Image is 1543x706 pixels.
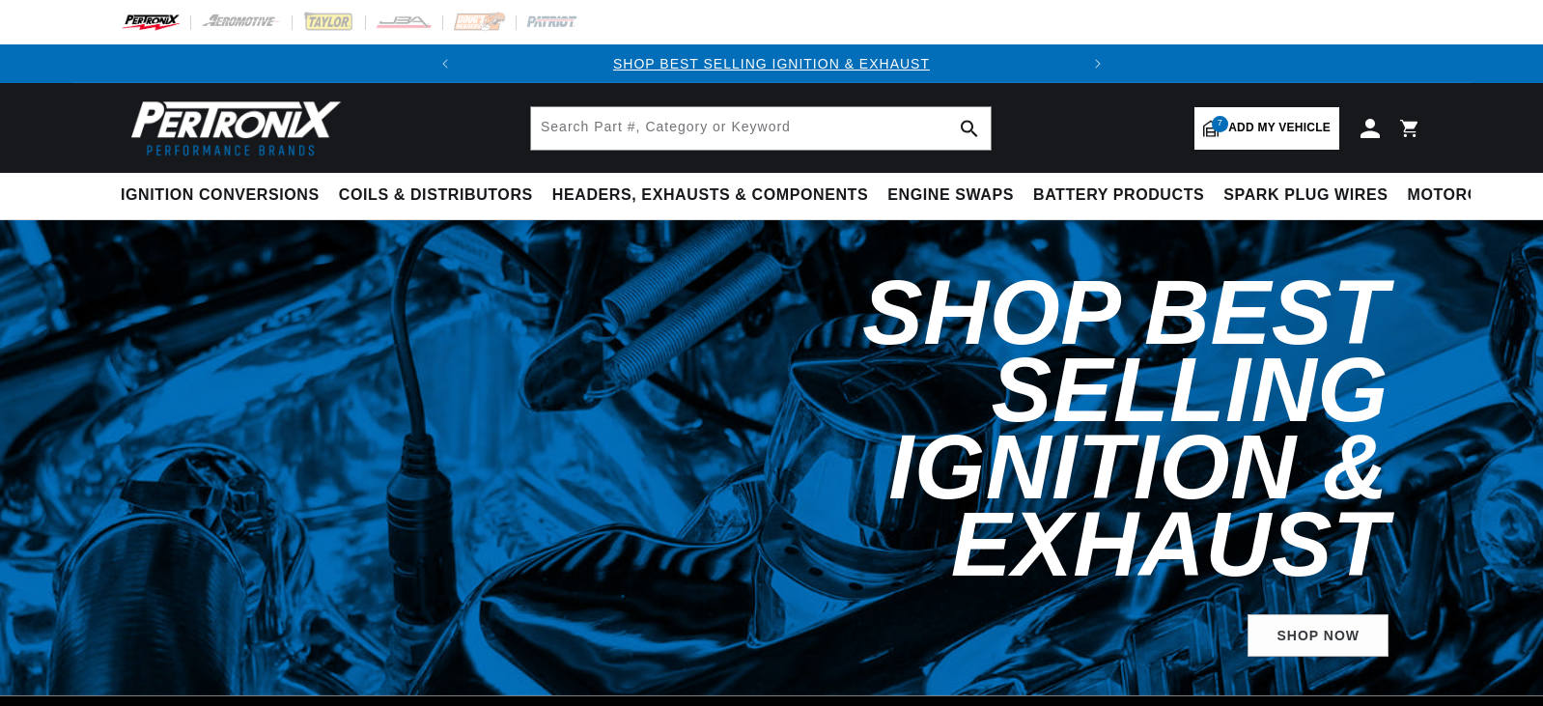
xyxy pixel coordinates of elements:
[1228,119,1331,137] span: Add my vehicle
[121,95,343,161] img: Pertronix
[121,173,329,218] summary: Ignition Conversions
[531,107,991,150] input: Search Part #, Category or Keyword
[1398,173,1532,218] summary: Motorcycle
[329,173,543,218] summary: Coils & Distributors
[1079,44,1117,83] button: Translation missing: en.sections.announcements.next_announcement
[1033,185,1204,206] span: Battery Products
[878,173,1024,218] summary: Engine Swaps
[121,185,320,206] span: Ignition Conversions
[1223,185,1388,206] span: Spark Plug Wires
[1408,185,1523,206] span: Motorcycle
[613,56,930,71] a: SHOP BEST SELLING IGNITION & EXHAUST
[426,44,464,83] button: Translation missing: en.sections.announcements.previous_announcement
[563,274,1389,583] h2: Shop Best Selling Ignition & Exhaust
[72,44,1471,83] slideshow-component: Translation missing: en.sections.announcements.announcement_bar
[887,185,1014,206] span: Engine Swaps
[1024,173,1214,218] summary: Battery Products
[552,185,868,206] span: Headers, Exhausts & Components
[543,173,878,218] summary: Headers, Exhausts & Components
[948,107,991,150] button: search button
[464,53,1079,74] div: Announcement
[464,53,1079,74] div: 1 of 2
[1214,173,1397,218] summary: Spark Plug Wires
[1194,107,1339,150] a: 7Add my vehicle
[339,185,533,206] span: Coils & Distributors
[1248,614,1389,658] a: SHOP NOW
[1212,116,1228,132] span: 7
